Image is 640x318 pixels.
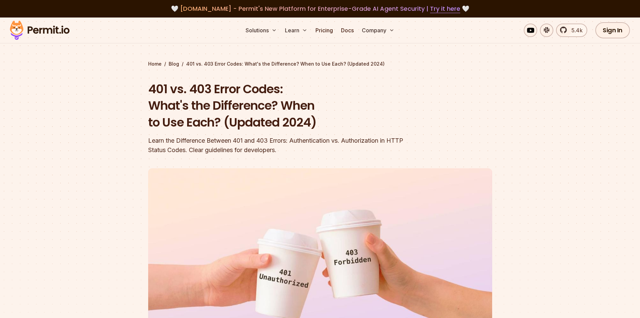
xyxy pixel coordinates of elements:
a: Sign In [595,22,630,38]
button: Learn [282,24,310,37]
div: Learn the Difference Between 401 and 403 Errors: Authentication vs. Authorization in HTTP Status ... [148,136,406,155]
img: Permit logo [7,19,73,42]
a: 5.4k [556,24,587,37]
div: / / [148,61,492,67]
h1: 401 vs. 403 Error Codes: What's the Difference? When to Use Each? (Updated 2024) [148,81,406,131]
a: Blog [169,61,179,67]
a: Pricing [313,24,336,37]
span: 5.4k [567,26,583,34]
a: Home [148,61,162,67]
a: Try it here [430,4,460,13]
button: Solutions [243,24,280,37]
a: Docs [338,24,356,37]
div: 🤍 🤍 [16,4,624,13]
span: [DOMAIN_NAME] - Permit's New Platform for Enterprise-Grade AI Agent Security | [180,4,460,13]
button: Company [359,24,397,37]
